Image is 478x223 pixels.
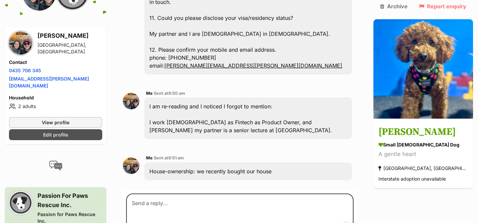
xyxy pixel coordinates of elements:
[146,155,153,160] span: Me
[378,125,468,140] h3: [PERSON_NAME]
[9,59,102,66] h4: Contact
[144,97,352,139] div: I am re-reading and I noticed I forgot to mention: I work [DEMOGRAPHIC_DATA] as Fintech as Produc...
[123,157,139,174] img: Nadine Monteagudo profile pic
[144,162,352,180] div: House-ownership: we recently bought our house
[9,117,102,128] a: View profile
[164,62,342,69] a: [PERSON_NAME][EMAIL_ADDRESS][PERSON_NAME][DOMAIN_NAME]
[9,31,32,55] img: Nadine Monteagudo profile pic
[378,164,468,173] div: [GEOGRAPHIC_DATA], [GEOGRAPHIC_DATA]
[378,150,468,159] div: A gentle heart
[9,94,102,101] h4: Household
[43,131,68,138] span: Edit profile
[373,120,473,189] a: [PERSON_NAME] small [DEMOGRAPHIC_DATA] Dog A gentle heart [GEOGRAPHIC_DATA], [GEOGRAPHIC_DATA] In...
[9,102,102,110] li: 2 adults
[38,31,102,40] h3: [PERSON_NAME]
[38,191,102,210] h3: Passion For Paws Rescue Inc.
[168,155,184,160] span: 9:51 am
[154,155,184,160] span: Sent at
[38,42,102,55] div: [GEOGRAPHIC_DATA], [GEOGRAPHIC_DATA]
[378,141,468,148] div: small [DEMOGRAPHIC_DATA] Dog
[49,161,62,171] img: conversation-icon-4a6f8262b818ee0b60e3300018af0b2d0b884aa5de6e9bcb8d3d4eeb1a70a7c4.svg
[123,93,139,109] img: Nadine Monteagudo profile pic
[380,3,408,9] a: Archive
[419,3,466,9] a: Report enquiry
[9,76,89,88] a: [EMAIL_ADDRESS][PERSON_NAME][DOMAIN_NAME]
[146,91,153,96] span: Me
[378,176,446,182] span: Interstate adoption unavailable
[9,68,41,73] a: 0435 706 345
[9,129,102,140] a: Edit profile
[154,91,185,96] span: Sent at
[168,91,185,96] span: 9:50 am
[42,119,69,126] span: View profile
[373,19,473,119] img: Rhett
[9,191,32,214] img: Passion for Paws Rescue Inc. profile pic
